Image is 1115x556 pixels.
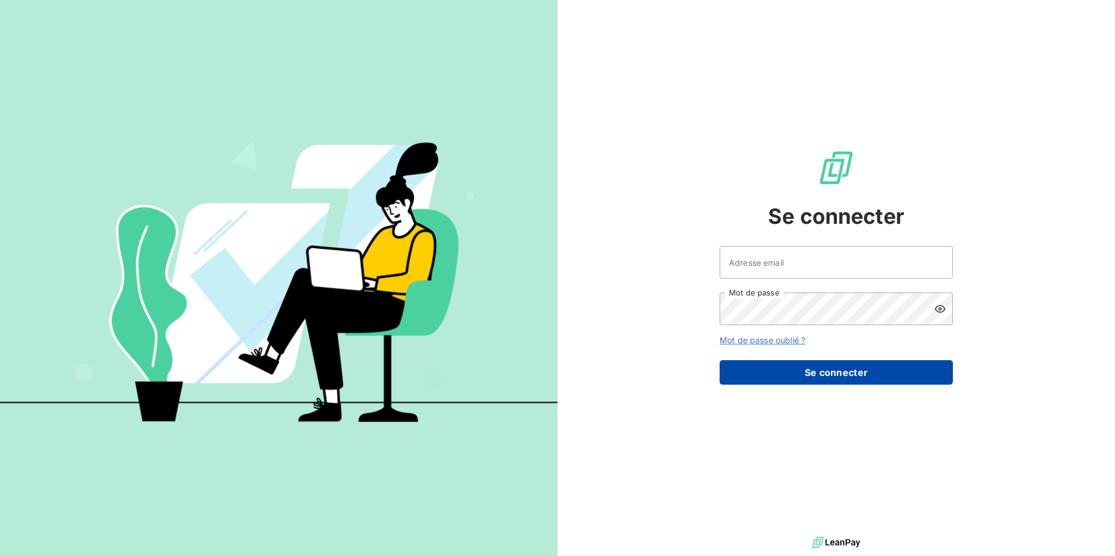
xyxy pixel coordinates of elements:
[720,246,953,279] input: placeholder
[812,534,860,551] img: logo
[720,360,953,385] button: Se connecter
[768,200,904,232] span: Se connecter
[818,149,855,186] img: Logo LeanPay
[720,335,805,345] a: Mot de passe oublié ?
